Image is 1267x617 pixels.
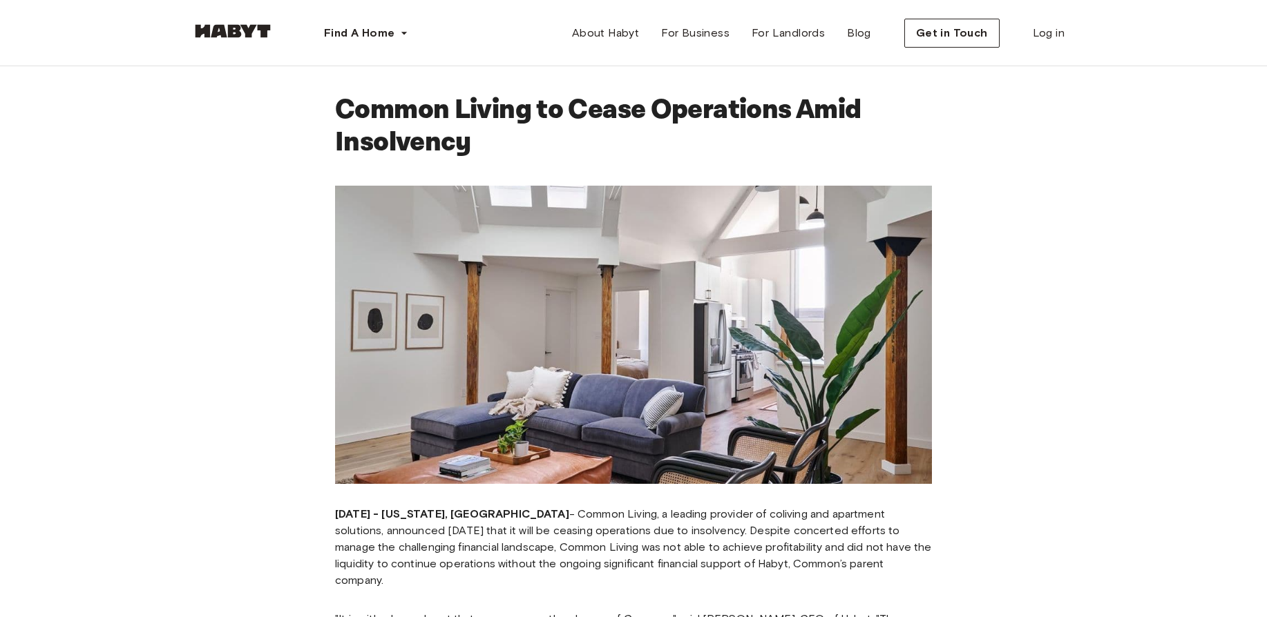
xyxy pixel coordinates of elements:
strong: [DATE] - [US_STATE], [GEOGRAPHIC_DATA] [335,507,569,520]
a: Blog [836,19,882,47]
a: About Habyt [561,19,650,47]
a: For Landlords [741,19,836,47]
span: For Landlords [752,25,825,41]
button: Find A Home [313,19,419,47]
span: For Business [661,25,730,41]
img: Common Living to Cease Operations Amid Insolvency [335,186,932,484]
a: Log in [1022,19,1076,47]
span: Find A Home [324,25,394,41]
p: - Common Living, a leading provider of coliving and apartment solutions, announced [DATE] that it... [335,506,932,589]
span: Blog [847,25,871,41]
img: Habyt [191,24,274,38]
h1: Common Living to Cease Operations Amid Insolvency [335,94,932,158]
a: For Business [650,19,741,47]
span: Get in Touch [916,25,988,41]
span: Log in [1033,25,1065,41]
button: Get in Touch [904,19,1000,48]
span: About Habyt [572,25,639,41]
